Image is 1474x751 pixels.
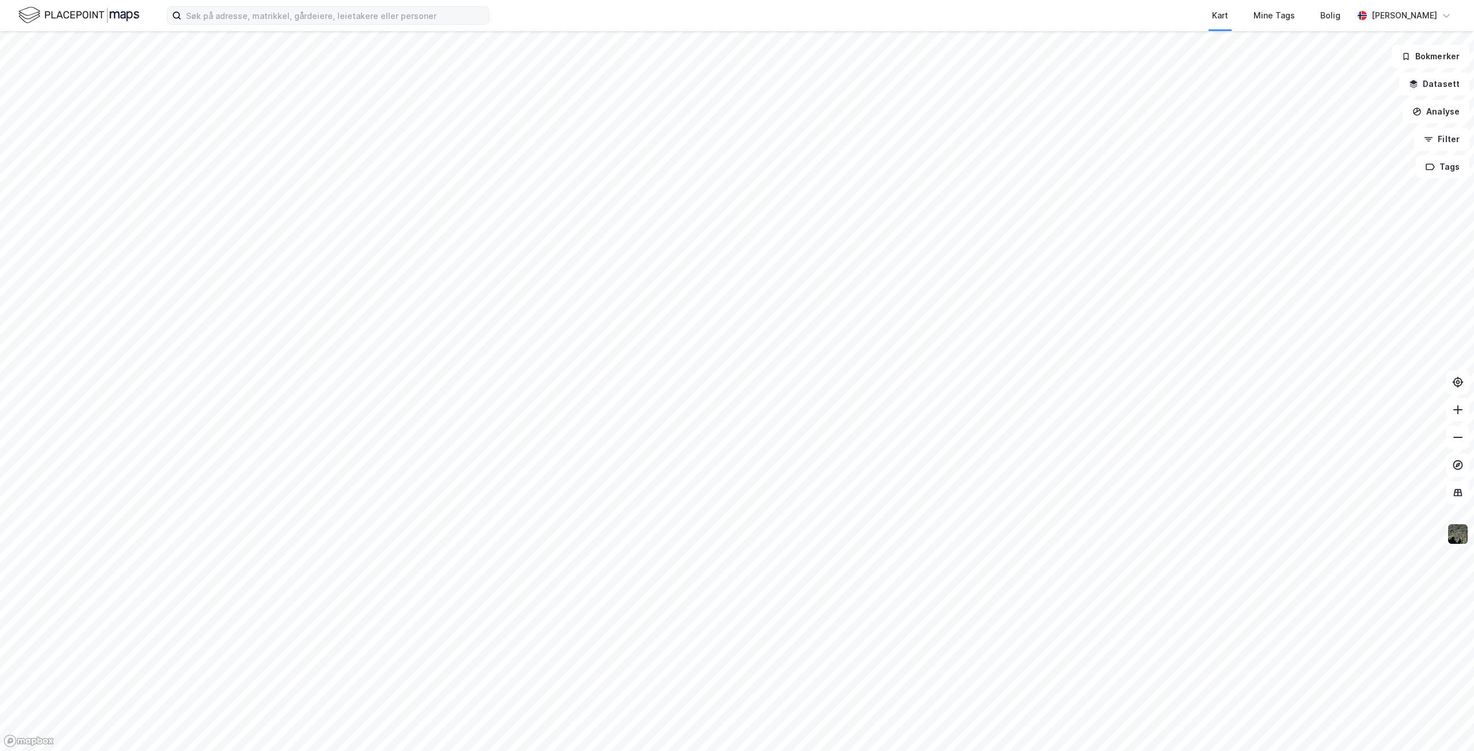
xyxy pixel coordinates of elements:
button: Analyse [1403,100,1469,123]
img: logo.f888ab2527a4732fd821a326f86c7f29.svg [18,5,139,25]
iframe: Chat Widget [1416,696,1474,751]
div: [PERSON_NAME] [1372,9,1437,22]
div: Kart [1212,9,1228,22]
a: Mapbox homepage [3,734,54,748]
button: Datasett [1399,73,1469,96]
img: 9k= [1447,523,1469,545]
button: Bokmerker [1392,45,1469,68]
input: Søk på adresse, matrikkel, gårdeiere, leietakere eller personer [181,7,489,24]
div: Bolig [1320,9,1340,22]
button: Filter [1414,128,1469,151]
div: Kontrollprogram for chat [1416,696,1474,751]
button: Tags [1416,155,1469,178]
div: Mine Tags [1253,9,1295,22]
